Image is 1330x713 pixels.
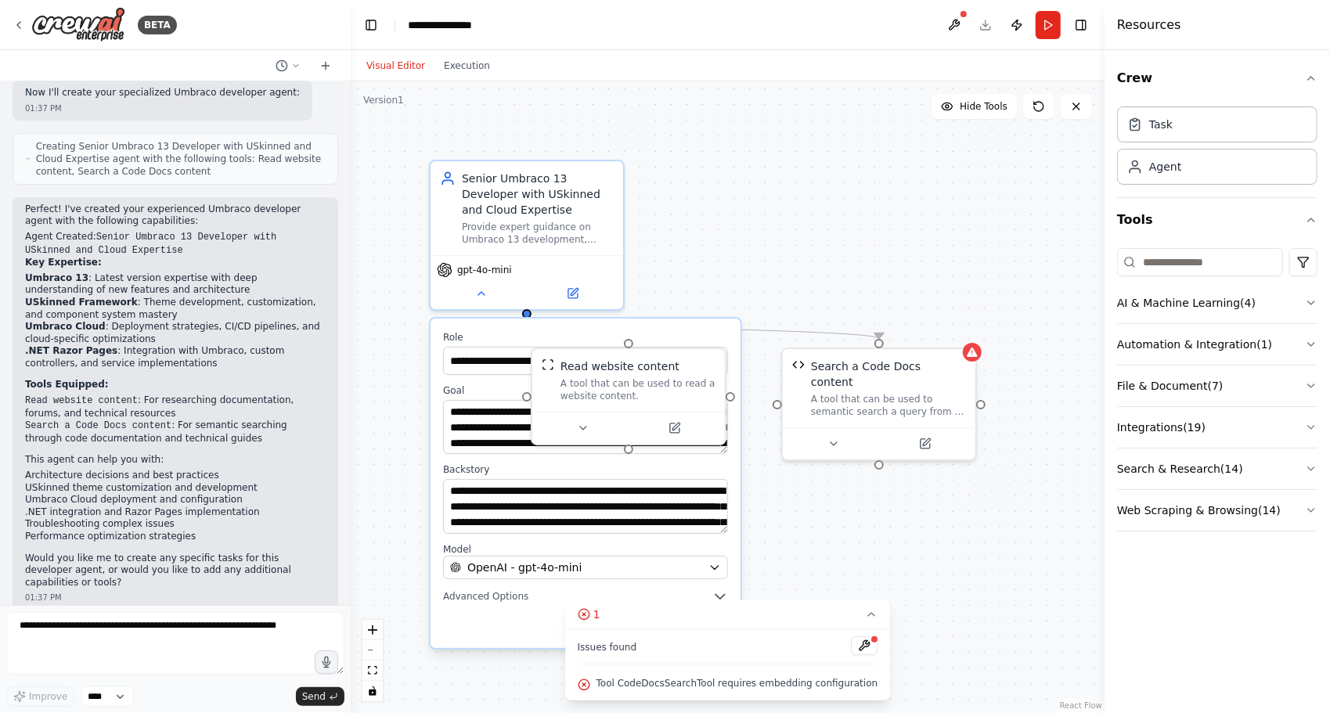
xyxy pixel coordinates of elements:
[25,470,326,482] li: Architecture decisions and best practices
[443,463,728,476] label: Backstory
[25,420,326,445] li: : For semantic searching through code documentation and technical guides
[597,677,878,690] span: Tool CodeDocsSearchTool requires embedding configuration
[25,321,326,345] li: : Deployment strategies, CI/CD pipelines, and cloud-specific optimizations
[1117,16,1181,34] h4: Resources
[29,690,67,703] span: Improve
[25,345,117,356] strong: .NET Razor Pages
[296,687,344,706] button: Send
[25,506,326,519] li: .NET integration and Razor Pages implementation
[443,331,728,344] label: Role
[25,395,138,406] code: Read website content
[25,345,326,369] li: : Integration with Umbraco, custom controllers, and service implementations
[302,690,326,703] span: Send
[363,94,404,106] div: Version 1
[593,607,600,622] span: 1
[362,640,383,661] button: zoom out
[25,321,106,332] strong: Umbraco Cloud
[467,560,582,575] span: OpenAI - gpt-4o-mini
[360,14,382,36] button: Hide left sidebar
[578,641,637,654] span: Issues found
[1070,14,1092,36] button: Hide right sidebar
[443,590,528,603] span: Advanced Options
[25,87,300,99] p: Now I'll create your specialized Umbraco developer agent:
[1117,56,1317,100] button: Crew
[25,379,109,390] strong: Tools Equipped:
[25,482,326,495] li: USkinned theme customization and development
[434,56,499,75] button: Execution
[1117,324,1317,365] button: Automation & Integration(1)
[960,100,1007,113] span: Hide Tools
[881,434,969,453] button: Open in side panel
[1117,407,1317,448] button: Integrations(19)
[25,454,326,466] p: This agent can help you with:
[269,56,307,75] button: Switch to previous chat
[25,272,88,283] strong: Umbraco 13
[362,661,383,681] button: fit view
[25,257,102,268] strong: Key Expertise:
[138,16,177,34] div: BETA
[630,419,719,438] button: Open in side panel
[528,284,617,303] button: Open in side panel
[792,358,805,371] img: CodeDocsSearchTool
[313,56,338,75] button: Start a new chat
[25,231,326,257] h2: Agent Created:
[560,358,679,374] div: Read website content
[542,358,554,371] img: ScrapeWebsiteTool
[25,518,326,531] li: Troubleshooting complex issues
[36,140,325,178] span: Creating Senior Umbraco 13 Developer with USkinned and Cloud Expertise agent with the following t...
[560,377,715,402] div: A tool that can be used to read a website content.
[429,160,625,311] div: Senior Umbraco 13 Developer with USkinned and Cloud ExpertiseProvide expert guidance on Umbraco 1...
[519,319,887,339] g: Edge from 60d2f9a6-da01-4e06-8443-23d5901e7ba5 to 15f60593-30fe-41f2-a794-204e8125f0e1
[443,384,728,397] label: Goal
[25,494,326,506] li: Umbraco Cloud deployment and configuration
[1149,117,1173,132] div: Task
[1117,283,1317,323] button: AI & Machine Learning(4)
[25,531,326,543] li: Performance optimization strategies
[31,7,125,42] img: Logo
[443,589,728,604] button: Advanced Options
[565,600,891,629] button: 1
[531,347,726,445] div: ScrapeWebsiteToolRead website contentA tool that can be used to read a website content.
[25,203,326,228] p: Perfect! I've created your experienced Umbraco developer agent with the following capabilities:
[443,556,728,579] button: OpenAI - gpt-4o-mini
[811,393,966,418] div: A tool that can be used to semantic search a query from a Code Docs content.
[25,232,276,256] code: Senior Umbraco 13 Developer with USkinned and Cloud Expertise
[457,264,512,276] span: gpt-4o-mini
[25,553,326,589] p: Would you like me to create any specific tasks for this developer agent, or would you like to add...
[443,543,728,556] label: Model
[25,272,326,297] li: : Latest version expertise with deep understanding of new features and architecture
[781,347,977,461] div: CodeDocsSearchToolSearch a Code Docs contentA tool that can be used to semantic search a query fr...
[932,94,1017,119] button: Hide Tools
[462,171,614,218] div: Senior Umbraco 13 Developer with USkinned and Cloud Expertise
[25,103,300,114] div: 01:37 PM
[357,56,434,75] button: Visual Editor
[25,394,326,420] li: : For researching documentation, forums, and technical resources
[1117,490,1317,531] button: Web Scraping & Browsing(14)
[811,358,966,390] div: Search a Code Docs content
[6,686,74,707] button: Improve
[25,297,138,308] strong: USkinned Framework
[1060,701,1102,710] a: React Flow attribution
[25,592,326,603] div: 01:37 PM
[1117,448,1317,489] button: Search & Research(14)
[315,650,338,674] button: Click to speak your automation idea
[25,297,326,321] li: : Theme development, customization, and component system mastery
[362,620,383,701] div: React Flow controls
[362,620,383,640] button: zoom in
[1117,242,1317,544] div: Tools
[362,681,383,701] button: toggle interactivity
[1149,159,1181,175] div: Agent
[1117,100,1317,197] div: Crew
[25,420,171,431] code: Search a Code Docs content
[1117,366,1317,406] button: File & Document(7)
[1117,198,1317,242] button: Tools
[462,221,614,246] div: Provide expert guidance on Umbraco 13 development, USkinned theme implementation, Umbraco Cloud d...
[408,17,486,33] nav: breadcrumb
